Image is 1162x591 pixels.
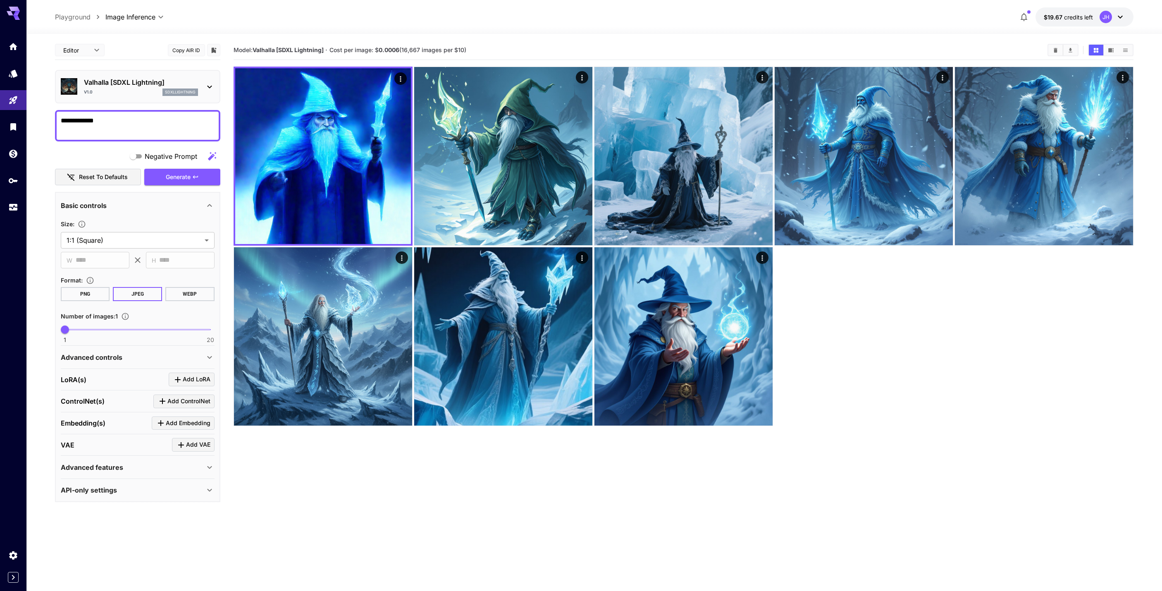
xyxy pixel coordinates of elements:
[234,247,412,426] img: 9k=
[61,457,215,477] div: Advanced features
[55,12,91,22] a: Playground
[166,172,191,182] span: Generate
[756,251,768,264] div: Actions
[167,396,210,407] span: Add ControlNet
[84,77,198,87] p: Valhalla [SDXL Lightning]
[61,277,83,284] span: Format :
[955,67,1133,245] img: 9k=
[84,89,93,95] p: v1.0
[144,169,220,186] button: Generate
[61,287,110,301] button: PNG
[1118,45,1133,55] button: Show images in list view
[394,72,407,85] div: Actions
[1044,14,1064,21] span: $19.67
[414,247,592,426] img: Z
[1063,45,1078,55] button: Download All
[67,235,201,245] span: 1:1 (Square)
[152,256,156,265] span: H
[105,12,155,22] span: Image Inference
[166,418,210,428] span: Add Embedding
[1121,551,1162,591] iframe: Chat Widget
[1117,71,1129,84] div: Actions
[1100,11,1112,23] div: JH
[1088,44,1133,56] div: Show images in grid viewShow images in video viewShow images in list view
[145,151,197,161] span: Negative Prompt
[55,12,105,22] nav: breadcrumb
[1047,44,1078,56] div: Clear ImagesDownload All
[1089,45,1103,55] button: Show images in grid view
[8,175,18,186] div: API Keys
[235,68,411,244] img: 2Q==
[61,352,122,362] p: Advanced controls
[61,313,118,320] span: Number of images : 1
[165,89,196,95] p: sdxllightning
[113,287,162,301] button: JPEG
[61,396,105,406] p: ControlNet(s)
[8,122,18,132] div: Library
[183,374,210,385] span: Add LoRA
[153,395,215,408] button: Click to add ControlNet
[1036,7,1133,26] button: $19.67072JH
[8,550,18,560] div: Settings
[8,41,18,52] div: Home
[576,71,588,84] div: Actions
[207,336,214,344] span: 20
[67,256,72,265] span: W
[61,440,74,450] p: VAE
[83,276,98,285] button: Choose the file format for the output image.
[325,45,327,55] p: ·
[594,247,773,426] img: 2Q==
[61,220,74,227] span: Size :
[1048,45,1063,55] button: Clear Images
[61,201,107,211] p: Basic controls
[8,148,18,159] div: Wallet
[168,44,205,56] button: Copy AIR ID
[61,485,117,495] p: API-only settings
[186,440,210,450] span: Add VAE
[61,480,215,500] div: API-only settings
[165,287,215,301] button: WEBP
[8,66,18,76] div: Models
[1104,45,1118,55] button: Show images in video view
[61,196,215,215] div: Basic controls
[61,462,123,472] p: Advanced features
[8,572,19,583] button: Expand sidebar
[329,46,466,53] span: Cost per image: $ (16,667 images per $10)
[1044,13,1093,22] div: $19.67072
[253,46,324,53] b: Valhalla [SDXL Lightning]
[55,169,141,186] button: Reset to defaults
[379,46,399,53] b: 0.0006
[172,438,215,452] button: Click to add VAE
[61,418,105,428] p: Embedding(s)
[118,312,133,321] button: Specify how many images to generate in a single request. Each image generation will be charged se...
[594,67,773,245] img: 9k=
[756,71,768,84] div: Actions
[396,251,408,264] div: Actions
[414,67,592,245] img: 9k=
[775,67,953,245] img: Z
[152,416,215,430] button: Click to add Embedding
[8,202,18,213] div: Usage
[234,46,324,53] span: Model:
[63,46,89,55] span: Editor
[8,95,18,105] div: Playground
[61,347,215,367] div: Advanced controls
[210,45,217,55] button: Add to library
[74,220,89,228] button: Adjust the dimensions of the generated image by specifying its width and height in pixels, or sel...
[61,74,215,99] div: Valhalla [SDXL Lightning]v1.0sdxllightning
[936,71,949,84] div: Actions
[61,375,86,385] p: LoRA(s)
[64,336,66,344] span: 1
[169,373,215,386] button: Click to add LoRA
[1064,14,1093,21] span: credits left
[576,251,588,264] div: Actions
